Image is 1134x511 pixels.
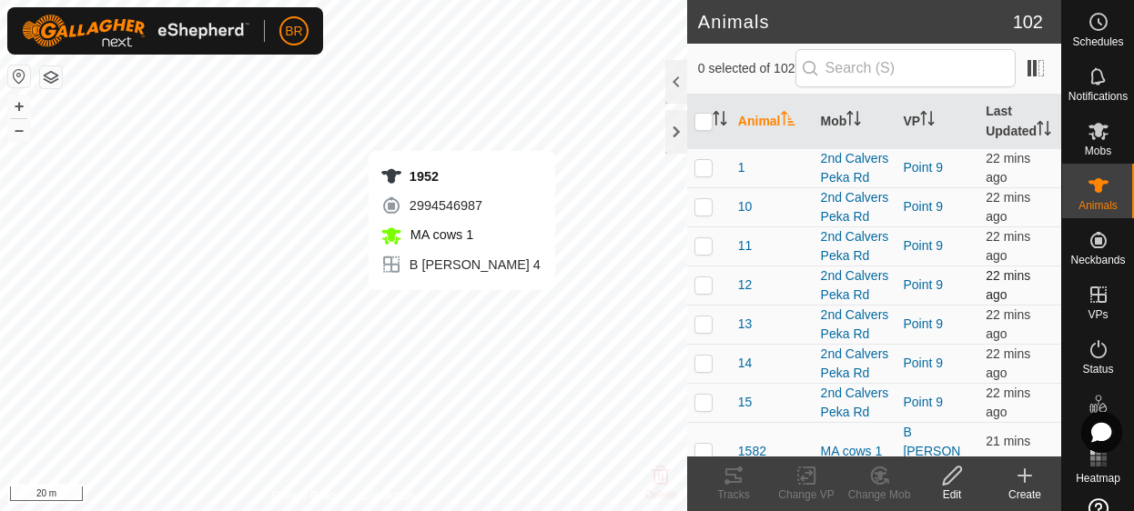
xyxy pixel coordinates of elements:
[380,195,541,216] div: 2994546987
[903,238,943,253] a: Point 9
[986,151,1030,185] span: 22 Aug 2025, 8:03 pm
[1013,8,1043,35] span: 102
[8,65,30,87] button: Reset Map
[697,486,770,503] div: Tracks
[22,15,249,47] img: Gallagher Logo
[738,158,745,177] span: 1
[903,356,943,370] a: Point 9
[920,114,935,128] p-sorticon: Activate to sort
[1088,309,1108,320] span: VPs
[781,114,795,128] p-sorticon: Activate to sort
[40,66,62,88] button: Map Layers
[361,487,415,504] a: Contact Us
[986,307,1030,341] span: 22 Aug 2025, 8:02 pm
[738,197,753,216] span: 10
[821,384,889,422] div: 2nd Calvers Peka Rd
[821,149,889,187] div: 2nd Calvers Peka Rd
[770,486,843,503] div: Change VP
[916,486,988,503] div: Edit
[8,95,30,117] button: +
[738,236,753,255] span: 11
[843,486,916,503] div: Change Mob
[903,199,943,214] a: Point 9
[731,95,814,149] th: Animal
[1037,124,1051,138] p-sorticon: Activate to sort
[271,487,339,504] a: Privacy Policy
[903,277,943,292] a: Point 9
[795,49,1016,87] input: Search (S)
[903,316,943,331] a: Point 9
[903,160,943,175] a: Point 9
[986,346,1030,380] span: 22 Aug 2025, 8:02 pm
[698,11,1013,33] h2: Animals
[821,266,889,305] div: 2nd Calvers Peka Rd
[814,95,896,149] th: Mob
[903,395,943,409] a: Point 9
[1068,91,1128,102] span: Notifications
[896,95,978,149] th: VP
[713,114,727,128] p-sorticon: Activate to sort
[738,276,753,295] span: 12
[821,306,889,344] div: 2nd Calvers Peka Rd
[821,227,889,266] div: 2nd Calvers Peka Rd
[986,268,1030,302] span: 22 Aug 2025, 8:02 pm
[986,229,1030,263] span: 22 Aug 2025, 8:02 pm
[8,119,30,141] button: –
[698,59,795,78] span: 0 selected of 102
[738,354,753,373] span: 14
[1085,145,1111,156] span: Mobs
[986,190,1030,224] span: 22 Aug 2025, 8:02 pm
[738,315,753,334] span: 13
[738,442,766,461] span: 1582
[738,393,753,412] span: 15
[846,114,861,128] p-sorticon: Activate to sort
[285,22,302,41] span: BR
[1072,36,1123,47] span: Schedules
[380,254,541,276] div: B [PERSON_NAME] 4
[406,227,473,242] span: MA cows 1
[978,95,1061,149] th: Last Updated
[821,345,889,383] div: 2nd Calvers Peka Rd
[821,442,889,461] div: MA cows 1
[821,188,889,226] div: 2nd Calvers Peka Rd
[1078,200,1118,211] span: Animals
[986,386,1030,419] span: 22 Aug 2025, 8:03 pm
[1082,364,1113,375] span: Status
[1076,473,1120,484] span: Heatmap
[986,434,1030,467] span: 22 Aug 2025, 8:04 pm
[988,486,1061,503] div: Create
[903,425,967,477] a: B [PERSON_NAME] 4
[380,165,541,187] div: 1952
[1070,255,1125,266] span: Neckbands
